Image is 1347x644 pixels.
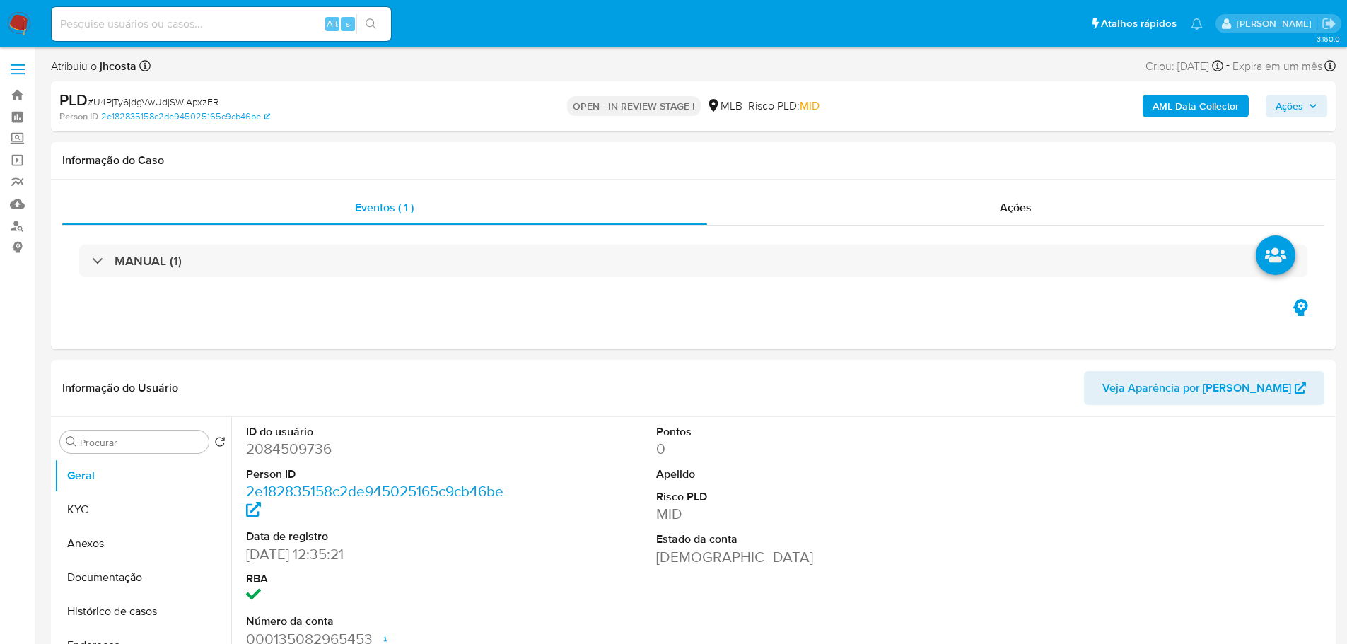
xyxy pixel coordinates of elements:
button: Veja Aparência por [PERSON_NAME] [1084,371,1324,405]
span: # U4PjTy6jdgVwUdjSWIApxzER [88,95,218,109]
dt: RBA [246,571,506,587]
p: jhonata.costa@mercadolivre.com [1237,17,1317,30]
b: jhcosta [97,58,136,74]
a: 2e182835158c2de945025165c9cb46be [101,110,270,123]
b: Person ID [59,110,98,123]
button: Geral [54,459,231,493]
button: Histórico de casos [54,595,231,628]
span: Ações [1276,95,1303,117]
b: AML Data Collector [1153,95,1239,117]
button: Ações [1266,95,1327,117]
dt: Person ID [246,467,506,482]
dd: [DATE] 12:35:21 [246,544,506,564]
dt: Data de registro [246,529,506,544]
dt: Apelido [656,467,916,482]
dt: Pontos [656,424,916,440]
dd: 0 [656,439,916,459]
span: - [1226,57,1230,76]
button: Documentação [54,561,231,595]
div: MANUAL (1) [79,245,1307,277]
dd: MID [656,504,916,524]
dd: 2084509736 [246,439,506,459]
dt: ID do usuário [246,424,506,440]
button: search-icon [356,14,385,34]
b: PLD [59,88,88,111]
h1: Informação do Caso [62,153,1324,168]
div: Criou: [DATE] [1145,57,1223,76]
button: Procurar [66,436,77,447]
input: Pesquise usuários ou casos... [52,15,391,33]
span: Risco PLD: [748,98,820,114]
dt: Número da conta [246,614,506,629]
button: AML Data Collector [1143,95,1249,117]
span: Expira em um mês [1232,59,1322,74]
span: Alt [327,17,338,30]
input: Procurar [80,436,203,449]
span: MID [800,98,820,114]
div: MLB [706,98,742,114]
dd: [DEMOGRAPHIC_DATA] [656,547,916,567]
p: OPEN - IN REVIEW STAGE I [567,96,701,116]
button: KYC [54,493,231,527]
span: Atalhos rápidos [1101,16,1177,31]
a: Sair [1322,16,1336,31]
span: Ações [1000,199,1032,216]
span: Eventos ( 1 ) [355,199,414,216]
span: Veja Aparência por [PERSON_NAME] [1102,371,1291,405]
button: Retornar ao pedido padrão [214,436,226,452]
button: Anexos [54,527,231,561]
a: Notificações [1191,18,1203,30]
span: Atribuiu o [51,59,136,74]
h3: MANUAL (1) [115,253,182,269]
span: s [346,17,350,30]
dt: Risco PLD [656,489,916,505]
h1: Informação do Usuário [62,381,178,395]
a: 2e182835158c2de945025165c9cb46be [246,481,503,521]
dt: Estado da conta [656,532,916,547]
